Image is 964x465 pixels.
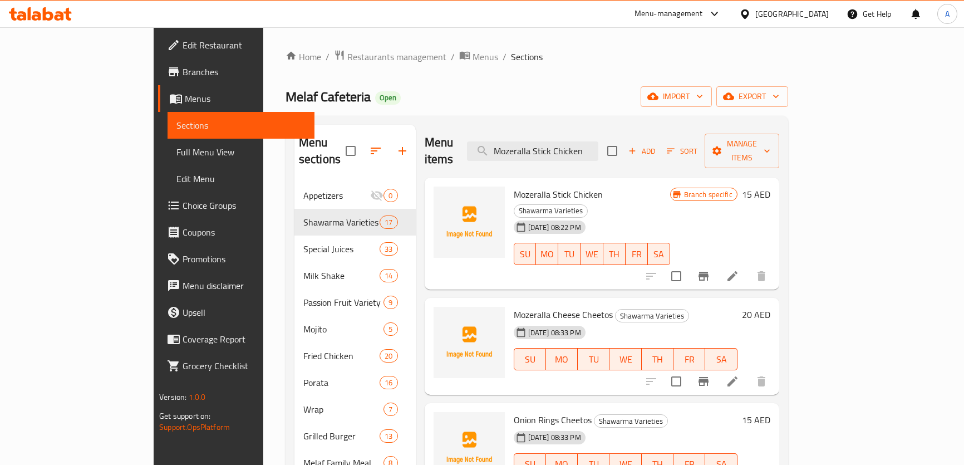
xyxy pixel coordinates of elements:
button: SA [705,348,737,370]
span: Passion Fruit Variety Flavours [303,296,384,309]
span: Add [627,145,657,158]
span: Shawarma Varieties [616,310,688,322]
li: / [503,50,506,63]
button: TH [603,243,626,265]
div: Appetizers0 [294,182,416,209]
span: Sections [176,119,306,132]
span: 7 [384,404,397,415]
span: A [945,8,950,20]
button: Sort [664,143,700,160]
span: Edit Restaurant [183,38,306,52]
span: Select all sections [339,139,362,163]
div: Passion Fruit Variety Flavours9 [294,289,416,316]
span: Manage items [714,137,770,165]
span: Menu disclaimer [183,279,306,292]
span: FR [630,246,643,262]
button: SA [648,243,670,265]
a: Support.OpsPlatform [159,420,230,434]
div: [GEOGRAPHIC_DATA] [755,8,829,20]
div: Menu-management [635,7,703,21]
span: Choice Groups [183,199,306,212]
span: Grocery Checklist [183,359,306,373]
span: Melaf Cafeteria [286,84,371,109]
div: items [380,269,397,282]
span: Select to update [665,370,688,393]
h6: 20 AED [742,307,770,322]
span: Sort items [660,143,705,160]
div: Special Juices33 [294,236,416,262]
span: Sections [511,50,543,63]
li: / [451,50,455,63]
span: Open [375,93,401,102]
span: import [650,90,703,104]
div: Open [375,91,401,105]
span: Shawarma Varieties [303,216,380,229]
nav: breadcrumb [286,50,788,64]
span: Branches [183,65,306,79]
span: Wrap [303,403,384,416]
a: Branches [158,58,314,85]
span: SA [710,351,732,368]
span: Mozeralla Cheese Cheetos [514,306,613,323]
div: items [383,322,397,336]
input: search [467,141,598,161]
a: Choice Groups [158,192,314,219]
span: Select to update [665,265,688,288]
span: 9 [384,297,397,308]
span: Grilled Burger [303,429,380,443]
div: Porata16 [294,369,416,396]
div: Shawarma Varieties [594,414,668,428]
span: MO [550,351,573,368]
a: Edit menu item [726,270,739,283]
span: Onion Rings Cheetos [514,412,592,428]
span: [DATE] 08:22 PM [524,222,586,233]
span: 1.0.0 [189,390,206,404]
span: Select section [601,139,624,163]
div: items [380,349,397,363]
div: items [383,296,397,309]
button: TH [642,348,673,370]
span: TH [608,246,621,262]
span: Shawarma Varieties [594,415,667,428]
span: Milk Shake [303,269,380,282]
span: Shawarma Varieties [514,204,587,217]
div: items [380,376,397,389]
button: Branch-specific-item [690,368,717,395]
div: Shawarma Varieties [615,309,689,322]
img: Mozeralla Stick Chicken [434,187,505,258]
div: items [383,189,397,202]
span: Upsell [183,306,306,319]
a: Menus [158,85,314,112]
button: Manage items [705,134,779,168]
h6: 15 AED [742,412,770,428]
span: Fried Chicken [303,349,380,363]
div: Grilled Burger13 [294,423,416,449]
span: Promotions [183,252,306,266]
button: WE [609,348,641,370]
div: Appetizers [303,189,371,202]
button: SU [514,348,546,370]
span: Version: [159,390,186,404]
span: Branch specific [680,189,737,200]
span: 20 [380,351,397,361]
a: Restaurants management [334,50,446,64]
span: Full Menu View [176,145,306,159]
div: Porata [303,376,380,389]
button: Add [624,143,660,160]
button: Add section [389,138,416,164]
span: Mojito [303,322,384,336]
a: Coverage Report [158,326,314,353]
svg: Inactive section [370,189,383,202]
button: FR [626,243,648,265]
span: Sort [667,145,697,158]
span: SU [519,246,532,262]
button: export [716,86,788,107]
div: Wrap7 [294,396,416,423]
span: 14 [380,271,397,281]
span: Sort sections [362,138,389,164]
span: TU [582,351,605,368]
div: items [380,216,397,229]
a: Menu disclaimer [158,272,314,299]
